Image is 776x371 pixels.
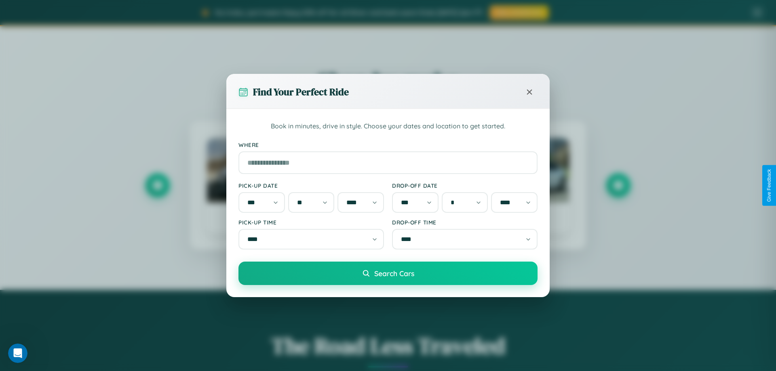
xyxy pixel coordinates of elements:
label: Pick-up Time [238,219,384,226]
span: Search Cars [374,269,414,278]
button: Search Cars [238,262,538,285]
h3: Find Your Perfect Ride [253,85,349,99]
label: Pick-up Date [238,182,384,189]
label: Where [238,141,538,148]
label: Drop-off Date [392,182,538,189]
p: Book in minutes, drive in style. Choose your dates and location to get started. [238,121,538,132]
label: Drop-off Time [392,219,538,226]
